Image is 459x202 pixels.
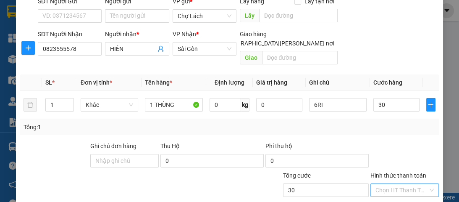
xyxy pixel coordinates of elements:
[22,45,34,51] span: plus
[90,154,159,167] input: Ghi chú đơn hàng
[178,10,231,22] span: Chợ Lách
[24,98,37,112] button: delete
[7,8,20,17] span: Gửi:
[86,98,133,111] span: Khác
[105,29,169,39] div: Người nhận
[178,43,231,55] span: Sài Gòn
[220,39,338,48] span: [GEOGRAPHIC_DATA][PERSON_NAME] nơi
[240,51,262,64] span: Giao
[240,9,259,22] span: Lấy
[145,79,172,86] span: Tên hàng
[173,31,196,37] span: VP Nhận
[157,45,164,52] span: user-add
[427,101,435,108] span: plus
[145,98,202,112] input: VD: Bàn, Ghế
[80,17,152,27] div: [PERSON_NAME]
[80,8,100,17] span: Nhận:
[256,79,287,86] span: Giá trị hàng
[80,44,92,53] span: DĐ:
[306,74,370,91] th: Ghi chú
[21,41,35,55] button: plus
[240,31,267,37] span: Giao hàng
[265,141,369,154] div: Phí thu hộ
[309,98,367,112] input: Ghi Chú
[370,172,426,179] label: Hình thức thanh toán
[24,122,178,132] div: Tổng: 1
[262,51,338,64] input: Dọc đường
[80,39,147,69] span: CC HẠNH PHÚC
[426,98,435,112] button: plus
[90,143,136,149] label: Ghi chú đơn hàng
[256,98,302,112] input: 0
[259,9,338,22] input: Dọc đường
[160,143,180,149] span: Thu Hộ
[80,7,152,17] div: Sài Gòn
[80,27,152,39] div: 0982981679
[283,172,311,179] span: Tổng cước
[38,29,102,39] div: SĐT Người Nhận
[373,79,402,86] span: Cước hàng
[81,79,112,86] span: Đơn vị tính
[215,79,244,86] span: Định lượng
[241,98,249,112] span: kg
[45,79,52,86] span: SL
[7,7,74,17] div: Chợ Lách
